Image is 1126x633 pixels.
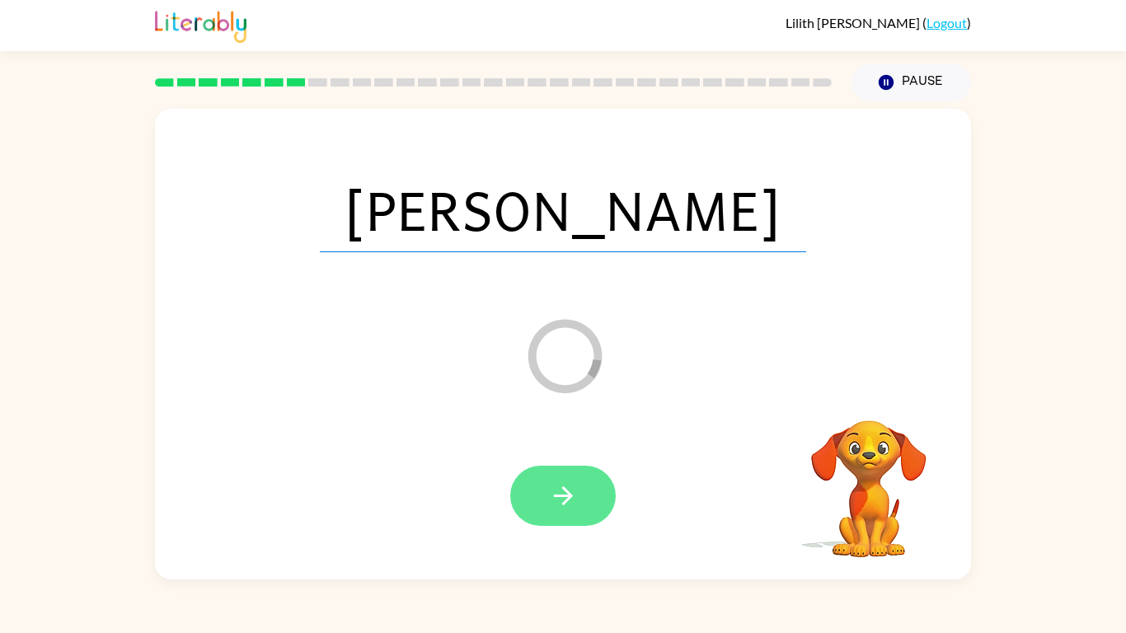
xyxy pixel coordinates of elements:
span: [PERSON_NAME] [320,166,806,252]
div: ( ) [786,15,971,30]
span: Lilith [PERSON_NAME] [786,15,922,30]
a: Logout [927,15,967,30]
img: Literably [155,7,246,43]
video: Your browser must support playing .mp4 files to use Literably. Please try using another browser. [786,395,951,560]
button: Pause [852,63,971,101]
